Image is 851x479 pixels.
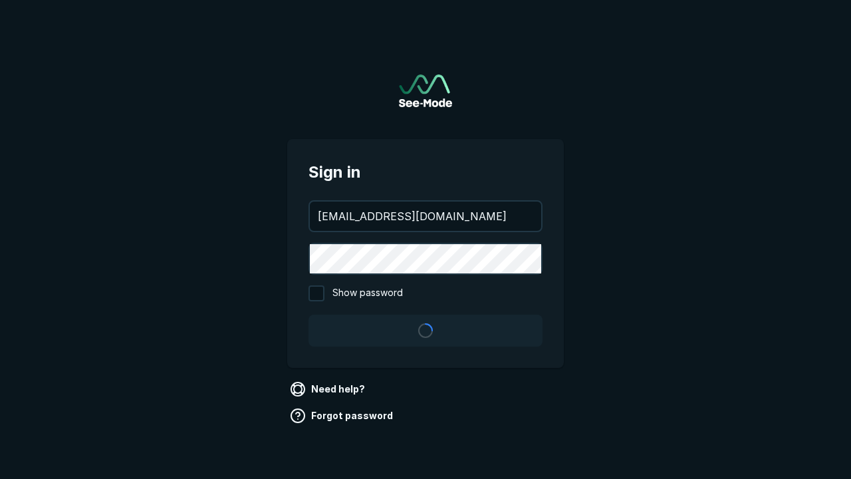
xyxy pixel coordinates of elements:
span: Sign in [308,160,543,184]
a: Need help? [287,379,370,400]
input: your@email.com [310,202,541,231]
img: See-Mode Logo [399,75,452,107]
a: Go to sign in [399,75,452,107]
a: Forgot password [287,405,398,426]
span: Show password [332,285,403,301]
